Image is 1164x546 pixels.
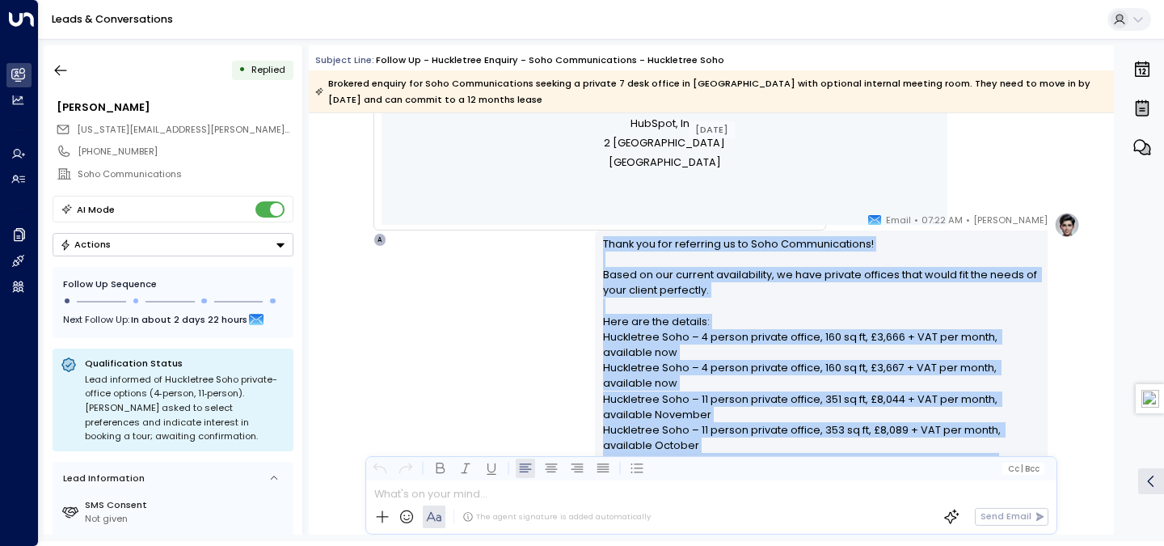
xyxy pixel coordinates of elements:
[914,212,918,228] span: •
[238,58,246,82] div: •
[131,311,247,328] span: In about 2 days 22 hours
[52,12,173,26] a: Leads & Conversations
[78,145,293,159] div: [PHONE_NUMBER]
[973,212,1048,228] span: [PERSON_NAME]
[966,212,970,228] span: •
[85,357,285,370] p: Qualification Status
[77,201,115,218] div: AI Mode
[77,123,361,136] span: [US_STATE][EMAIL_ADDRESS][PERSON_NAME][DOMAIN_NAME]
[315,53,374,66] span: Subject Line:
[315,75,1106,108] div: Brokered enquiry for Soho Communications seeking a private 7 desk office in [GEOGRAPHIC_DATA] wit...
[376,53,724,67] div: Follow up - Huckletree Enquiry - Soho Communications - Huckletree Soho
[462,511,651,523] div: The agent signature is added automatically
[396,459,415,478] button: Redo
[53,233,293,256] div: Button group with a nested menu
[85,373,285,444] div: Lead informed of Huckletree Soho private-office options (4‑person, 11‑person). [PERSON_NAME] aske...
[85,498,288,512] label: SMS Consent
[1002,463,1044,475] button: Cc|Bcc
[78,167,293,181] div: Soho Communications
[57,99,293,115] div: [PERSON_NAME]
[1008,464,1040,473] span: Cc Bcc
[462,114,867,172] p: HubSpot, Inc. 2 [GEOGRAPHIC_DATA] [GEOGRAPHIC_DATA]
[921,212,963,228] span: 07:22 AM
[370,459,390,478] button: Undo
[63,277,283,291] div: Follow Up Sequence
[1054,212,1080,238] img: profile-logo.png
[886,212,911,228] span: Email
[60,239,111,250] div: Actions
[53,233,293,256] button: Actions
[1021,464,1023,473] span: |
[689,121,735,138] div: [DATE]
[85,512,288,526] div: Not given
[77,123,293,137] span: georgia.smith@askofficio.com
[63,311,283,328] div: Next Follow Up:
[58,472,145,485] div: Lead Information
[251,63,285,76] span: Replied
